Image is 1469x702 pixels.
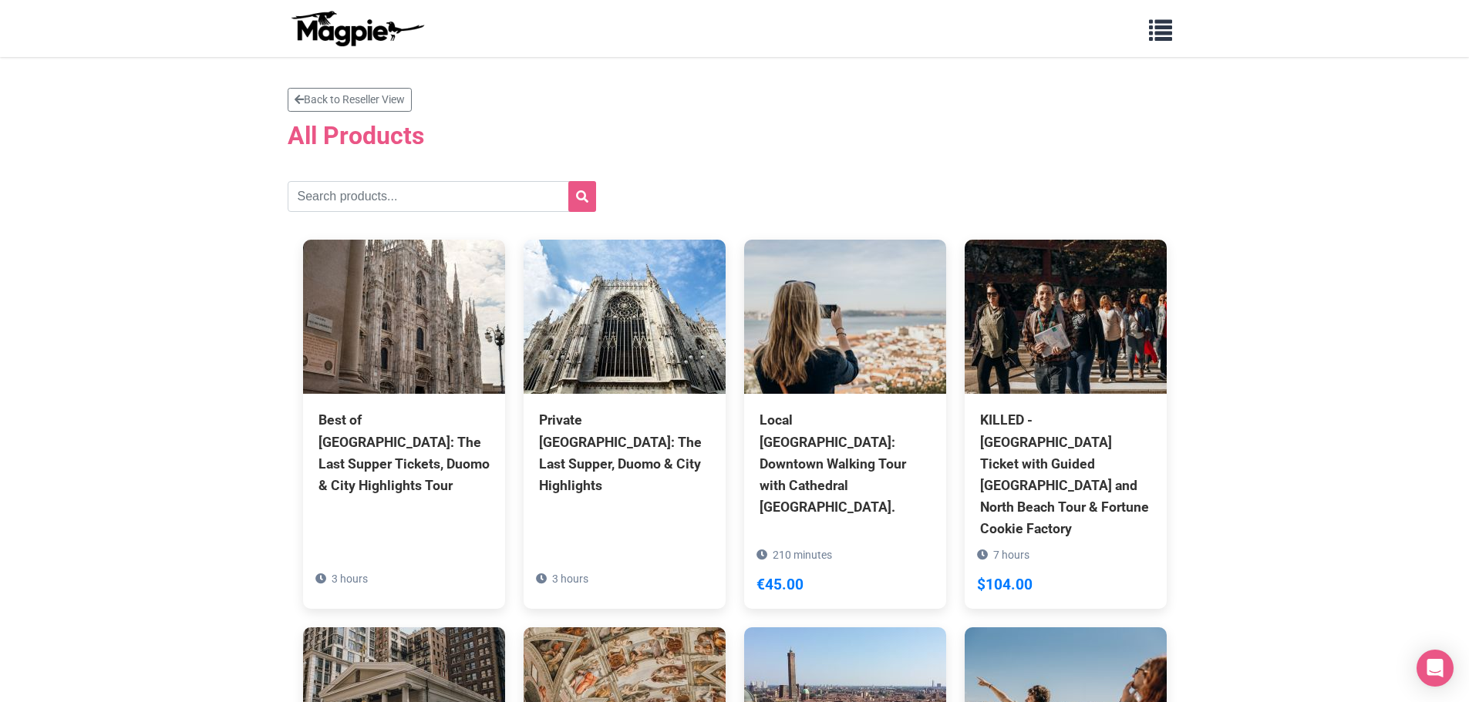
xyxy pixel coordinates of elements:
input: Search products... [288,181,596,212]
div: €45.00 [756,573,804,597]
div: $104.00 [977,573,1033,597]
span: 210 minutes [773,549,832,561]
div: Open Intercom Messenger [1417,650,1454,687]
img: Private Milan: The Last Supper, Duomo & City Highlights [524,240,726,394]
div: KILLED - [GEOGRAPHIC_DATA] Ticket with Guided [GEOGRAPHIC_DATA] and North Beach Tour & Fortune Co... [980,409,1151,539]
div: Private [GEOGRAPHIC_DATA]: The Last Supper, Duomo & City Highlights [539,409,710,496]
div: Local [GEOGRAPHIC_DATA]: Downtown Walking Tour with Cathedral [GEOGRAPHIC_DATA]. [760,409,931,518]
a: Local [GEOGRAPHIC_DATA]: Downtown Walking Tour with Cathedral [GEOGRAPHIC_DATA]. 210 minutes €45.00 [744,240,946,587]
span: 3 hours [332,573,368,585]
a: Best of [GEOGRAPHIC_DATA]: The Last Supper Tickets, Duomo & City Highlights Tour 3 hours [303,240,505,566]
img: logo-ab69f6fb50320c5b225c76a69d11143b.png [288,10,426,47]
h2: All Products [288,121,1182,150]
div: Best of [GEOGRAPHIC_DATA]: The Last Supper Tickets, Duomo & City Highlights Tour [318,409,490,496]
img: Local Lisbon: Downtown Walking Tour with Cathedral Climb & Castle. [744,240,946,394]
span: 3 hours [552,573,588,585]
a: Back to Reseller View [288,88,412,112]
img: KILLED - Alcatraz Island Ticket with Guided Chinatown and North Beach Tour & Fortune Cookie Factory [965,240,1167,394]
span: 7 hours [993,549,1029,561]
a: KILLED - [GEOGRAPHIC_DATA] Ticket with Guided [GEOGRAPHIC_DATA] and North Beach Tour & Fortune Co... [965,240,1167,609]
img: Best of Milan: The Last Supper Tickets, Duomo & City Highlights Tour [303,240,505,394]
a: Private [GEOGRAPHIC_DATA]: The Last Supper, Duomo & City Highlights 3 hours [524,240,726,566]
